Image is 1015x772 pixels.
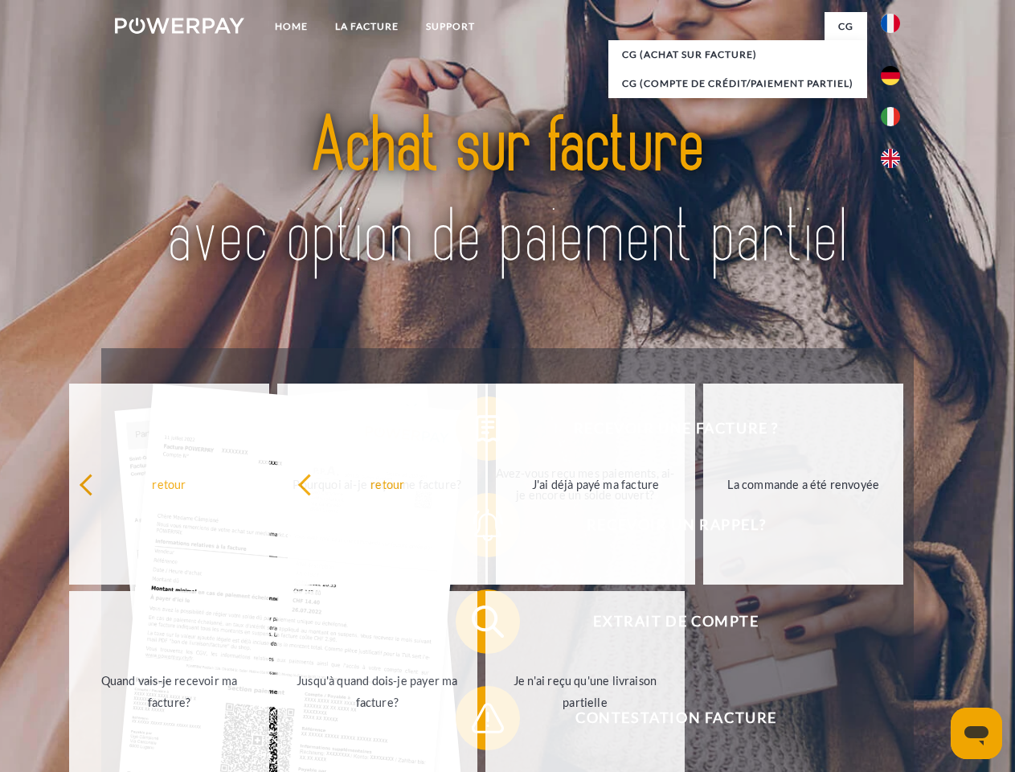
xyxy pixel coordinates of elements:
img: fr [881,14,900,33]
a: CG (achat sur facture) [608,40,867,69]
a: LA FACTURE [321,12,412,41]
img: en [881,149,900,168]
img: logo-powerpay-white.svg [115,18,244,34]
a: Support [412,12,489,41]
div: retour [297,473,478,495]
div: La commande a été renvoyée [713,473,894,495]
img: title-powerpay_fr.svg [153,77,862,308]
div: retour [79,473,260,495]
div: Quand vais-je recevoir ma facture? [79,670,260,713]
a: CG [825,12,867,41]
div: J'ai déjà payé ma facture [505,473,686,495]
img: de [881,66,900,85]
a: CG (Compte de crédit/paiement partiel) [608,69,867,98]
img: it [881,107,900,126]
a: Home [261,12,321,41]
iframe: Bouton de lancement de la fenêtre de messagerie [951,708,1002,759]
div: Jusqu'à quand dois-je payer ma facture? [287,670,468,713]
div: Je n'ai reçu qu'une livraison partielle [495,670,676,713]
